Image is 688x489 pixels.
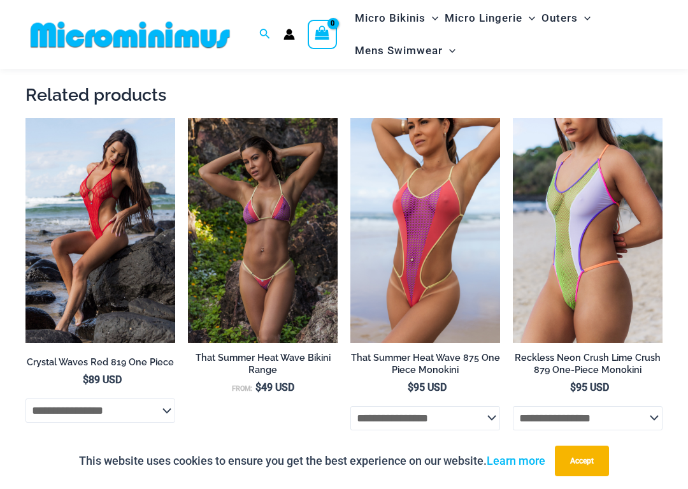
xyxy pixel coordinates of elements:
bdi: 49 USD [255,381,294,393]
img: MM SHOP LOGO FLAT [25,20,235,49]
a: Reckless Neon Crush Lime Crush 879 One Piece 09Reckless Neon Crush Lime Crush 879 One Piece 10Rec... [513,118,663,343]
span: Mens Swimwear [355,34,443,67]
span: Micro Lingerie [445,2,522,34]
a: Crystal Waves Red 819 One Piece 04Crystal Waves Red 819 One Piece 03Crystal Waves Red 819 One Pie... [25,118,175,343]
h2: Related products [25,84,663,106]
span: $ [255,381,261,393]
img: Reckless Neon Crush Lime Crush 879 One Piece 09 [513,118,663,343]
bdi: 95 USD [408,381,447,393]
a: That Summer Heat Wave 875 One Piece Monokini 10That Summer Heat Wave 875 One Piece Monokini 12Tha... [350,118,500,343]
a: Account icon link [283,29,295,40]
a: View Shopping Cart, empty [308,20,337,49]
bdi: 95 USD [570,381,609,393]
h2: That Summer Heat Wave 875 One Piece Monokini [350,352,500,376]
button: Accept [555,446,609,476]
a: Micro LingerieMenu ToggleMenu Toggle [441,2,538,34]
bdi: 89 USD [83,374,122,386]
p: This website uses cookies to ensure you get the best experience on our website. [79,451,545,471]
span: $ [83,374,89,386]
a: That Summer Heat Wave 3063 Tri Top 4303 Micro Bottom 01That Summer Heat Wave 3063 Tri Top 4303 Mi... [188,118,338,343]
span: From: [232,384,252,393]
a: Crystal Waves Red 819 One Piece [25,356,175,373]
img: Crystal Waves Red 819 One Piece 04 [25,118,175,343]
a: Learn more [487,454,545,467]
h2: That Summer Heat Wave Bikini Range [188,352,338,376]
a: Search icon link [259,27,271,43]
img: That Summer Heat Wave 3063 Tri Top 4303 Micro Bottom 01 [188,118,338,343]
h2: Crystal Waves Red 819 One Piece [25,356,175,369]
span: $ [570,381,576,393]
img: That Summer Heat Wave 875 One Piece Monokini 10 [350,118,500,343]
h2: Reckless Neon Crush Lime Crush 879 One-Piece Monokini [513,352,663,376]
span: Menu Toggle [443,34,455,67]
a: OutersMenu ToggleMenu Toggle [538,2,594,34]
a: Reckless Neon Crush Lime Crush 879 One-Piece Monokini [513,352,663,381]
span: Micro Bikinis [355,2,426,34]
a: Micro BikinisMenu ToggleMenu Toggle [352,2,441,34]
span: $ [408,381,413,393]
span: Menu Toggle [522,2,535,34]
span: Menu Toggle [578,2,591,34]
a: Mens SwimwearMenu ToggleMenu Toggle [352,34,459,67]
span: Outers [541,2,578,34]
a: That Summer Heat Wave 875 One Piece Monokini [350,352,500,381]
span: Menu Toggle [426,2,438,34]
a: That Summer Heat Wave Bikini Range [188,352,338,381]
